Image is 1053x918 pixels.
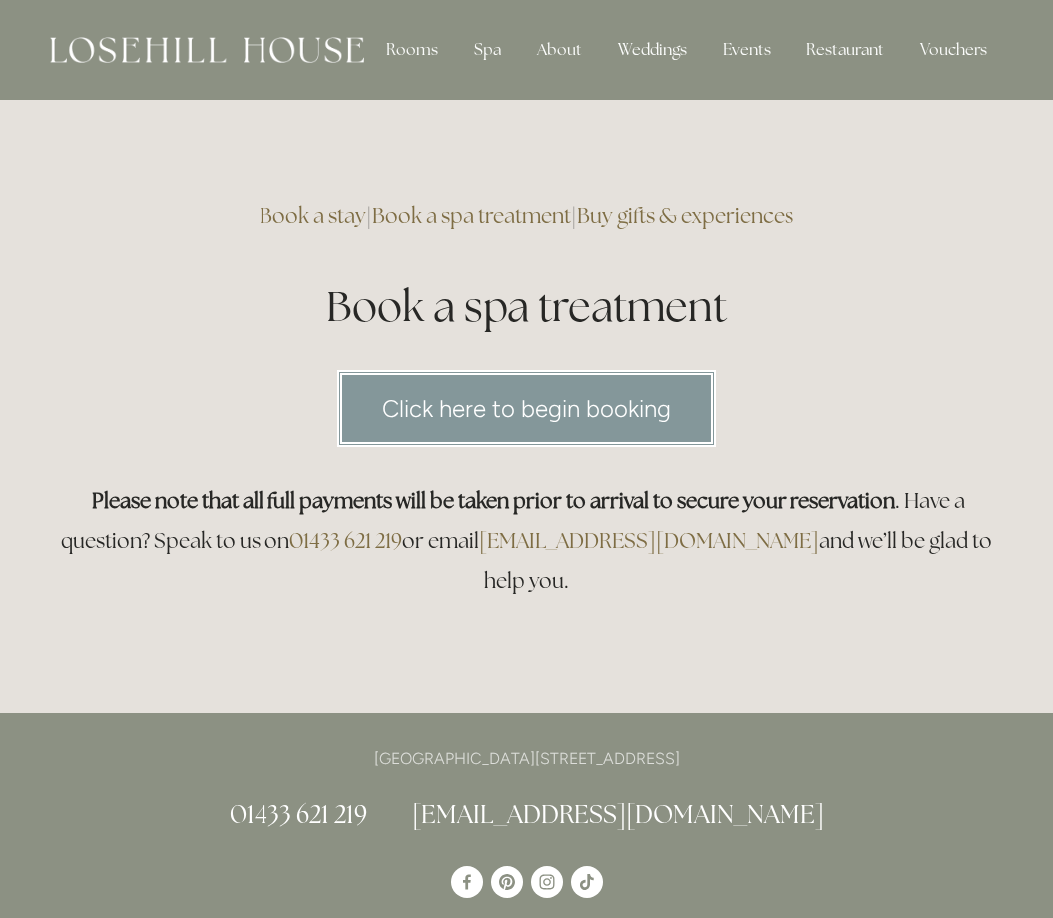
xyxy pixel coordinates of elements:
[531,866,563,898] a: Instagram
[577,202,793,229] a: Buy gifts & experiences
[92,487,895,514] strong: Please note that all full payments will be taken prior to arrival to secure your reservation
[372,202,571,229] a: Book a spa treatment
[904,30,1003,70] a: Vouchers
[260,202,366,229] a: Book a stay
[370,30,454,70] div: Rooms
[50,745,1004,772] p: [GEOGRAPHIC_DATA][STREET_ADDRESS]
[451,866,483,898] a: Losehill House Hotel & Spa
[458,30,517,70] div: Spa
[50,196,1004,235] h3: | |
[707,30,787,70] div: Events
[602,30,703,70] div: Weddings
[230,798,367,830] a: 01433 621 219
[289,527,402,554] a: 01433 621 219
[479,527,819,554] a: [EMAIL_ADDRESS][DOMAIN_NAME]
[571,866,603,898] a: TikTok
[337,370,716,447] a: Click here to begin booking
[412,798,824,830] a: [EMAIL_ADDRESS][DOMAIN_NAME]
[50,37,364,63] img: Losehill House
[521,30,598,70] div: About
[491,866,523,898] a: Pinterest
[50,277,1004,336] h1: Book a spa treatment
[50,481,1004,601] h3: . Have a question? Speak to us on or email and we’ll be glad to help you.
[790,30,900,70] div: Restaurant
